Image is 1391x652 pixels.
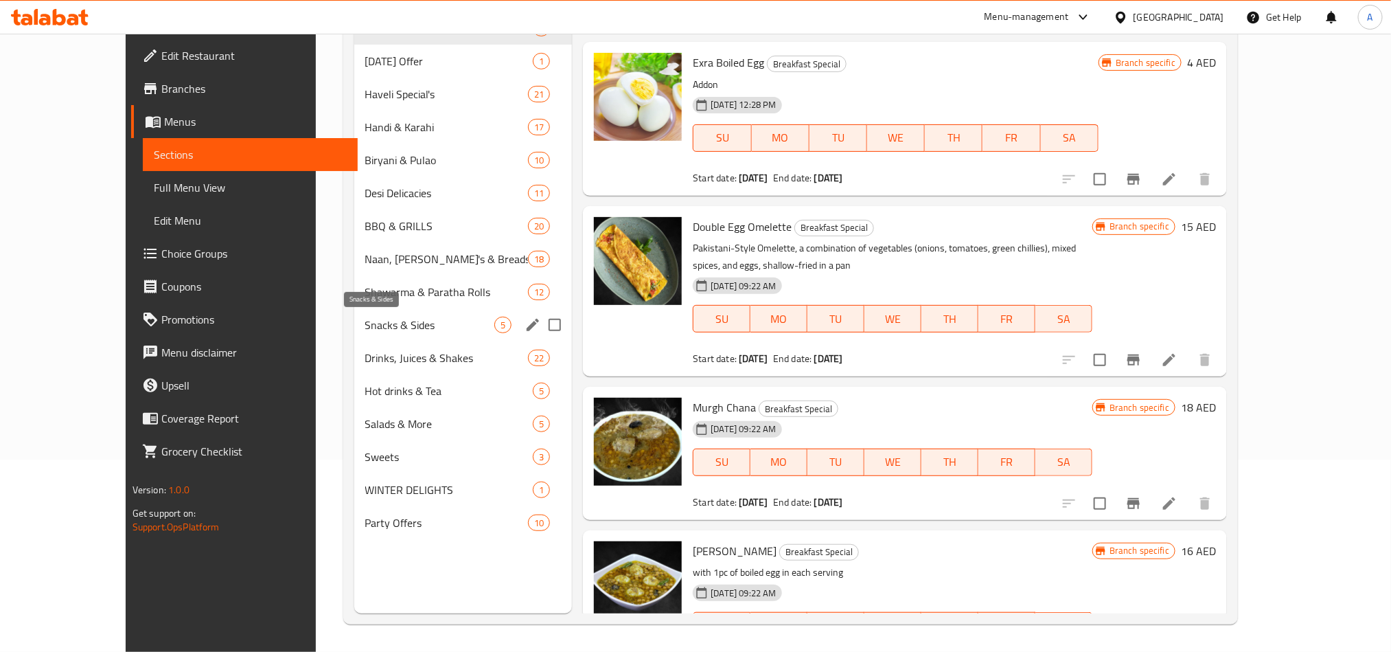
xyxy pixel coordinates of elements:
span: Naan, [PERSON_NAME]'s & Breads [365,251,529,267]
div: [DATE] Offer1 [354,45,573,78]
a: Full Menu View [143,171,358,204]
p: Addon [693,76,1098,93]
div: Handi & Karahi [365,119,529,135]
span: Hot drinks & Tea [365,383,533,399]
div: Sweets3 [354,440,573,473]
span: Version: [133,481,166,499]
span: Menus [164,113,347,130]
span: 22 [529,352,549,365]
div: items [533,482,550,498]
span: Branch specific [1104,220,1175,233]
div: Breakfast Special [794,220,874,236]
a: Support.OpsPlatform [133,518,220,536]
span: Select to update [1085,346,1114,374]
span: Get support on: [133,504,196,522]
button: FR [978,449,1035,476]
span: 5 [533,385,549,398]
span: Coupons [161,278,347,295]
span: TU [813,452,859,472]
div: Desi Delicacies11 [354,177,573,210]
a: Promotions [131,303,358,336]
span: [DATE] 09:22 AM [705,587,781,600]
div: items [528,152,550,168]
span: Branch specific [1104,401,1175,414]
span: Haveli Special's [365,86,529,102]
a: Menu disclaimer [131,336,358,369]
button: MO [750,612,807,640]
span: WINTER DELIGHTS [365,482,533,498]
button: FR [982,124,1040,152]
span: Start date: [693,350,737,368]
img: Double Egg Omelette [594,217,682,305]
b: [DATE] [814,493,843,511]
span: Breakfast Special [768,56,846,72]
a: Sections [143,138,358,171]
a: Upsell [131,369,358,402]
span: Menu disclaimer [161,344,347,361]
span: WE [870,452,916,472]
span: MO [757,128,804,148]
div: Hot drinks & Tea5 [354,374,573,407]
span: Sweets [365,449,533,465]
span: Full Menu View [154,179,347,196]
span: 1 [533,55,549,68]
span: SU [699,128,746,148]
a: Coupons [131,270,358,303]
span: Branch specific [1110,56,1181,69]
a: Edit menu item [1161,171,1177,188]
div: Shawarma & Paratha Rolls [365,284,529,300]
button: FR [978,305,1035,333]
span: 20 [529,220,549,233]
span: Biryani & Pulao [365,152,529,168]
span: Start date: [693,169,737,187]
h6: 15 AED [1181,217,1216,236]
button: FR [978,612,1035,640]
span: SU [699,309,745,329]
p: with 1pc of boiled egg in each serving [693,564,1092,581]
button: MO [750,305,807,333]
div: Breakfast Special [767,56,847,72]
span: WE [870,309,916,329]
span: BBQ & GRILLS [365,218,529,234]
span: [DATE] 09:22 AM [705,280,781,293]
span: [DATE] 12:28 PM [705,98,781,111]
a: Edit menu item [1161,352,1177,368]
span: [DATE] 09:22 AM [705,423,781,436]
span: 10 [529,154,549,167]
button: SU [693,124,751,152]
span: TU [813,309,859,329]
button: SA [1041,124,1099,152]
button: MO [750,449,807,476]
span: Desi Delicacies [365,185,529,201]
span: 11 [529,187,549,200]
button: TH [921,449,978,476]
button: SU [693,612,750,640]
div: items [528,185,550,201]
span: Start date: [693,493,737,511]
div: BBQ & GRILLS20 [354,210,573,243]
span: SA [1046,128,1093,148]
button: WE [864,305,921,333]
span: End date: [773,493,812,511]
span: Party Offers [365,515,529,531]
span: Breakfast Special [795,220,873,236]
span: SU [699,452,745,472]
div: [GEOGRAPHIC_DATA] [1134,10,1224,25]
div: items [528,251,550,267]
button: TH [921,305,978,333]
span: WE [873,128,919,148]
button: WE [867,124,925,152]
a: Edit Restaurant [131,39,358,72]
span: Sections [154,146,347,163]
span: 5 [533,418,549,431]
b: [DATE] [739,169,768,187]
div: Breakfast Special [779,544,859,561]
button: TH [925,124,982,152]
div: items [528,284,550,300]
span: 1.0.0 [168,481,189,499]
